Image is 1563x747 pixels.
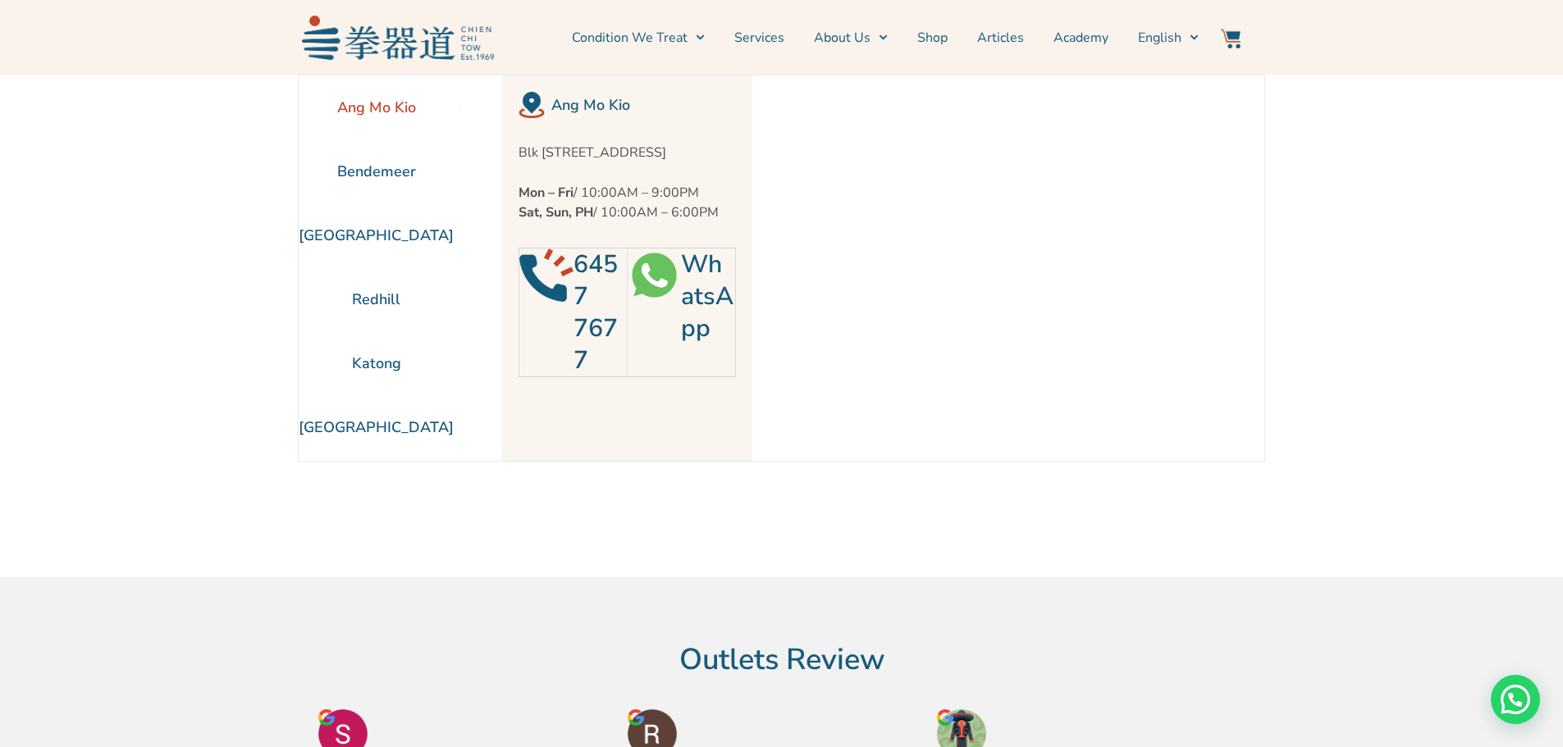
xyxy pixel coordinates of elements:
[572,17,705,58] a: Condition We Treat
[1491,675,1540,724] div: Need help? WhatsApp contact
[574,248,618,377] a: 6457 7677
[519,184,574,202] strong: Mon – Fri
[502,17,1200,58] nav: Menu
[977,17,1024,58] a: Articles
[551,93,736,116] h2: Ang Mo Kio
[1138,17,1199,58] a: Switch to English
[519,143,736,162] p: Blk [STREET_ADDRESS]
[519,203,593,221] strong: Sat, Sun, PH
[310,642,1254,678] h2: Outlets Review
[917,17,948,58] a: Shop
[519,183,736,222] p: / 10:00AM – 9:00PM / 10:00AM – 6:00PM
[734,17,784,58] a: Services
[1221,29,1241,48] img: Website Icon-03
[814,17,888,58] a: About Us
[1138,28,1181,48] span: English
[752,75,1217,461] iframe: Chien Chi Tow Healthcare Ang Mo Kio
[681,248,734,345] a: WhatsApp
[1053,17,1108,58] a: Academy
